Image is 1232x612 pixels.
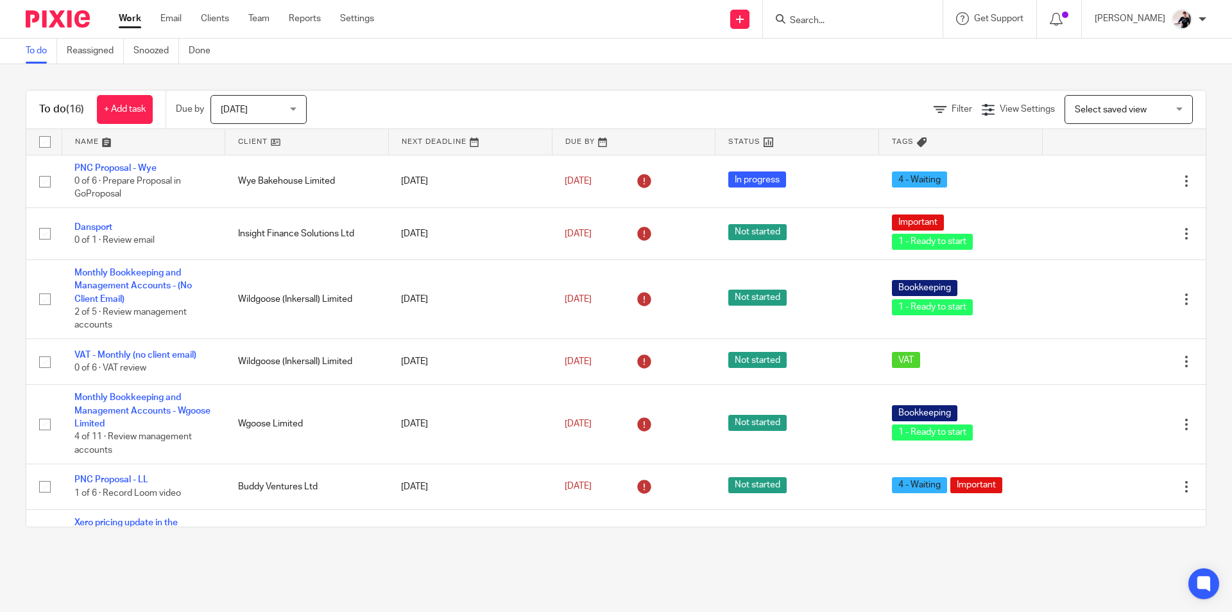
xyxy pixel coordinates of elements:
span: 1 - Ready to start [892,234,973,250]
span: Not started [728,352,787,368]
a: Xero pricing update in the [GEOGRAPHIC_DATA] [74,518,178,540]
span: 4 - Waiting [892,527,947,543]
span: VAT [892,352,920,368]
img: Pixie [26,10,90,28]
td: [DATE] [388,510,552,563]
span: Filter [952,105,972,114]
td: [DATE] [388,155,552,207]
a: Email [160,12,182,25]
span: Not started [728,224,787,240]
a: Snoozed [133,39,179,64]
span: Important [950,477,1002,493]
td: Insight Finance Solutions Ltd [225,207,389,259]
td: [DATE] [388,339,552,385]
a: Team [248,12,269,25]
span: 1 - Ready to start [892,299,973,315]
span: [DATE] [565,295,592,304]
span: Not started [728,415,787,431]
a: Monthly Bookkeeping and Management Accounts - Wgoose Limited [74,393,210,428]
span: [DATE] [565,177,592,186]
td: Insight Finance Solutions Ltd [225,510,389,563]
td: Wgoose Limited [225,385,389,464]
span: Get Support [974,14,1023,23]
a: Done [189,39,220,64]
span: 1 - Ready to start [892,424,973,441]
a: Clients [201,12,229,25]
a: Work [119,12,141,25]
a: VAT - Monthly (no client email) [74,351,196,360]
span: Select saved view [1075,105,1147,114]
a: Settings [340,12,374,25]
span: 0 of 6 · VAT review [74,363,146,372]
span: Bookkeeping [892,280,957,296]
span: Important [892,214,944,231]
p: Due by [176,103,204,116]
td: Buddy Ventures Ltd [225,464,389,509]
a: + Add task [97,95,153,124]
p: [PERSON_NAME] [1095,12,1165,25]
span: (16) [66,104,84,114]
span: 4 of 11 · Review management accounts [74,433,192,455]
td: [DATE] [388,207,552,259]
span: View Settings [1000,105,1055,114]
span: In progress [728,527,786,543]
a: PNC Proposal - LL [74,475,148,484]
td: Wildgoose (Inkersall) Limited [225,259,389,338]
span: Bookkeeping [892,405,957,421]
td: Wye Bakehouse Limited [225,155,389,207]
span: 4 - Waiting [892,477,947,493]
input: Search [789,15,904,27]
span: Tags [892,138,914,145]
td: [DATE] [388,259,552,338]
span: [DATE] [565,229,592,238]
span: 1 of 6 · Record Loom video [74,489,181,498]
td: [DATE] [388,464,552,509]
span: 2 of 5 · Review management accounts [74,308,187,330]
span: 0 of 6 · Prepare Proposal in GoProposal [74,177,181,199]
span: [DATE] [565,482,592,491]
img: AV307615.jpg [1172,9,1192,30]
span: [DATE] [565,357,592,366]
span: 0 of 1 · Review email [74,236,155,245]
a: Reports [289,12,321,25]
td: [DATE] [388,385,552,464]
span: [DATE] [221,105,248,114]
a: Reassigned [67,39,124,64]
h1: To do [39,103,84,116]
span: In progress [728,171,786,188]
a: To do [26,39,57,64]
a: Dansport [74,223,112,232]
span: Not started [728,477,787,493]
a: Monthly Bookkeeping and Management Accounts - (No Client Email) [74,268,192,304]
span: Not started [728,290,787,306]
span: 4 - Waiting [892,171,947,188]
a: PNC Proposal - Wye [74,164,157,173]
td: Wildgoose (Inkersall) Limited [225,339,389,385]
span: [DATE] [565,419,592,428]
